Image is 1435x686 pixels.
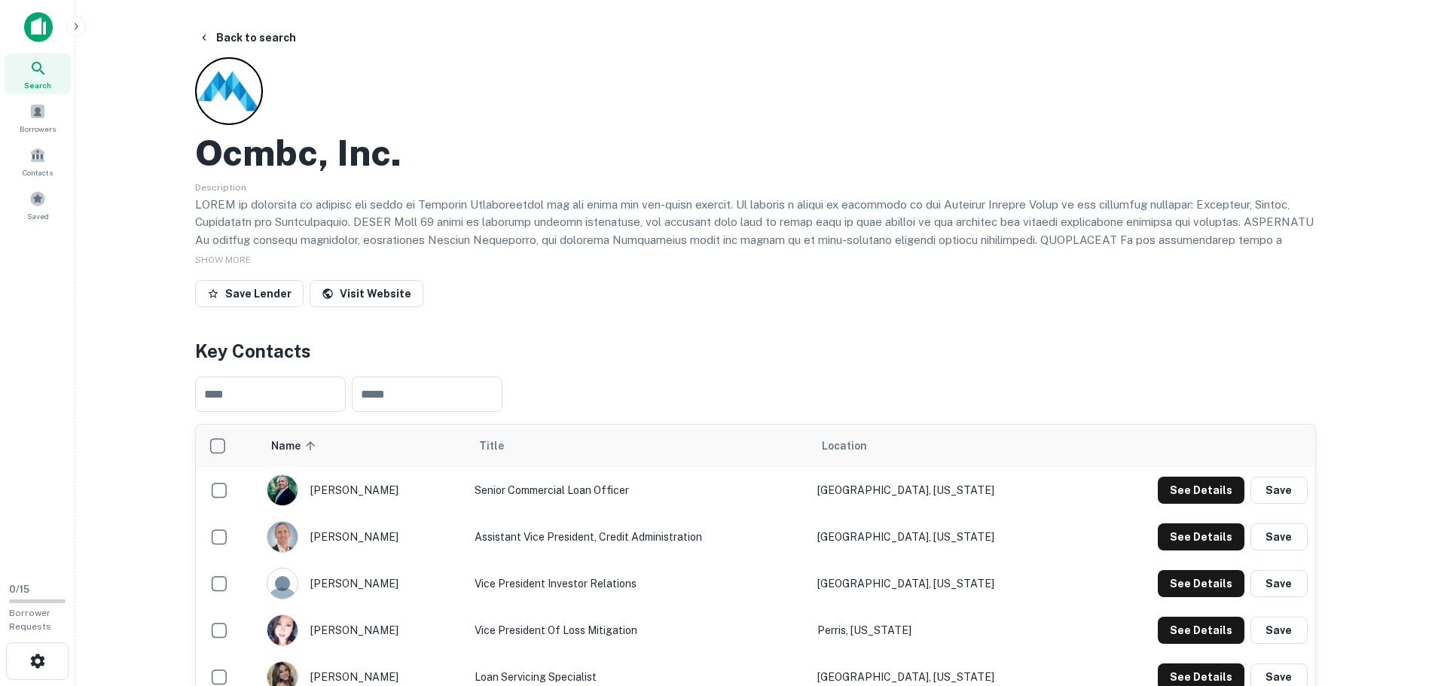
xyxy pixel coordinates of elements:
[267,569,298,599] img: 9c8pery4andzj6ohjkjp54ma2
[267,475,298,505] img: 1734039504330
[5,53,71,94] a: Search
[195,280,304,307] button: Save Lender
[195,182,246,193] span: Description
[1250,570,1308,597] button: Save
[271,437,320,455] span: Name
[259,425,467,467] th: Name
[810,425,1082,467] th: Location
[467,467,810,514] td: Senior Commercial Loan Officer
[467,560,810,607] td: Vice President Investor Relations
[810,560,1082,607] td: [GEOGRAPHIC_DATA], [US_STATE]
[810,514,1082,560] td: [GEOGRAPHIC_DATA], [US_STATE]
[1158,570,1244,597] button: See Details
[5,184,71,225] a: Saved
[20,123,56,135] span: Borrowers
[822,437,867,455] span: Location
[1158,523,1244,550] button: See Details
[267,614,460,646] div: [PERSON_NAME]
[467,425,810,467] th: Title
[24,12,53,42] img: capitalize-icon.png
[1158,477,1244,504] button: See Details
[195,255,251,265] span: SHOW MORE
[1250,523,1308,550] button: Save
[1360,566,1435,638] iframe: Chat Widget
[267,474,460,506] div: [PERSON_NAME]
[195,196,1316,320] p: LOREM ip dolorsita co adipisc eli seddo ei Temporin Utlaboreetdol mag ali enima min ven-quisn exe...
[479,437,524,455] span: Title
[5,141,71,181] a: Contacts
[467,514,810,560] td: Assistant Vice President, Credit Administration
[467,607,810,654] td: Vice President of Loss Mitigation
[24,79,51,91] span: Search
[195,337,1316,364] h4: Key Contacts
[810,607,1082,654] td: Perris, [US_STATE]
[1250,617,1308,644] button: Save
[192,24,302,51] button: Back to search
[9,584,29,595] span: 0 / 15
[1158,617,1244,644] button: See Details
[267,615,298,645] img: 1675636552288
[5,97,71,138] a: Borrowers
[310,280,423,307] a: Visit Website
[267,521,460,553] div: [PERSON_NAME]
[1250,477,1308,504] button: Save
[9,608,51,632] span: Borrower Requests
[267,568,460,599] div: [PERSON_NAME]
[810,467,1082,514] td: [GEOGRAPHIC_DATA], [US_STATE]
[267,522,298,552] img: 1596996037680
[23,166,53,178] span: Contacts
[27,210,49,222] span: Saved
[195,131,401,175] h2: Ocmbc, Inc.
